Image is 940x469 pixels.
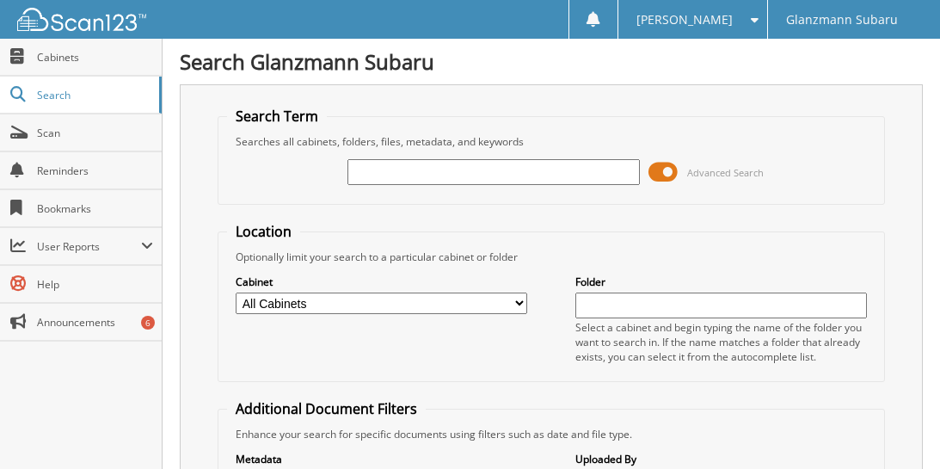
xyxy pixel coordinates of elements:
[575,452,867,466] label: Uploaded By
[141,316,155,330] div: 6
[37,239,141,254] span: User Reports
[575,275,867,289] label: Folder
[227,107,327,126] legend: Search Term
[236,452,527,466] label: Metadata
[227,222,300,241] legend: Location
[37,277,153,292] span: Help
[687,166,764,179] span: Advanced Search
[575,320,867,364] div: Select a cabinet and begin typing the name of the folder you want to search in. If the name match...
[227,427,875,441] div: Enhance your search for specific documents using filters such as date and file type.
[37,201,153,216] span: Bookmarks
[37,315,153,330] span: Announcements
[227,134,875,149] div: Searches all cabinets, folders, files, metadata, and keywords
[180,47,923,76] h1: Search Glanzmann Subaru
[227,250,875,264] div: Optionally limit your search to a particular cabinet or folder
[37,164,153,178] span: Reminders
[636,15,733,25] span: [PERSON_NAME]
[37,126,153,140] span: Scan
[37,50,153,65] span: Cabinets
[236,275,527,289] label: Cabinet
[37,88,151,102] span: Search
[227,399,426,418] legend: Additional Document Filters
[786,15,898,25] span: Glanzmann Subaru
[17,8,146,31] img: scan123-logo-white.svg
